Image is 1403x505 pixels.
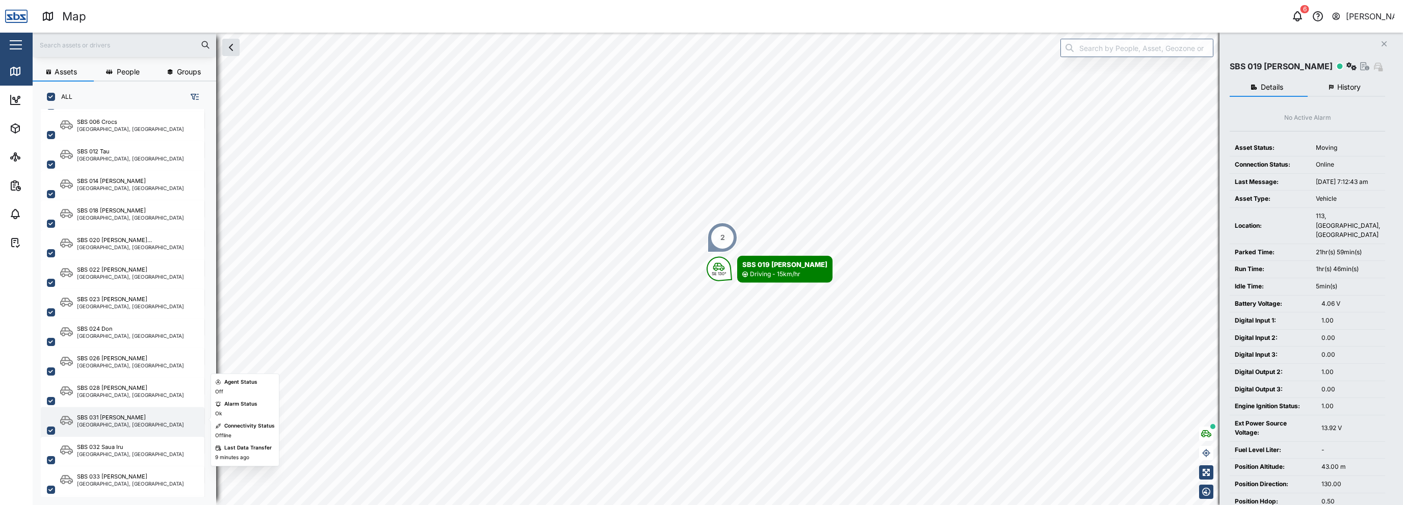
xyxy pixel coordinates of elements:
[27,151,51,163] div: Sites
[41,109,216,497] div: grid
[77,177,146,185] div: SBS 014 [PERSON_NAME]
[77,147,110,156] div: SBS 012 Tau
[742,259,827,270] div: SBS 019 [PERSON_NAME]
[77,481,184,486] div: [GEOGRAPHIC_DATA], [GEOGRAPHIC_DATA]
[224,444,272,452] div: Last Data Transfer
[1346,10,1395,23] div: [PERSON_NAME]
[1321,445,1380,455] div: -
[1235,445,1311,455] div: Fuel Level Liter:
[1235,402,1311,411] div: Engine Ignition Status:
[750,270,800,279] div: Driving - 15km/hr
[1321,423,1380,433] div: 13.92 V
[77,392,184,397] div: [GEOGRAPHIC_DATA], [GEOGRAPHIC_DATA]
[215,432,231,440] div: Offline
[77,126,184,131] div: [GEOGRAPHIC_DATA], [GEOGRAPHIC_DATA]
[1316,211,1380,240] div: 113, [GEOGRAPHIC_DATA], [GEOGRAPHIC_DATA]
[1321,462,1380,472] div: 43.00 m
[77,295,147,304] div: SBS 023 [PERSON_NAME]
[1230,60,1333,73] div: SBS 019 [PERSON_NAME]
[1321,333,1380,343] div: 0.00
[27,123,58,134] div: Assets
[1316,160,1380,170] div: Online
[1337,84,1361,91] span: History
[1235,350,1311,360] div: Digital Input 3:
[1321,385,1380,394] div: 0.00
[77,156,184,161] div: [GEOGRAPHIC_DATA], [GEOGRAPHIC_DATA]
[77,185,184,191] div: [GEOGRAPHIC_DATA], [GEOGRAPHIC_DATA]
[1316,264,1380,274] div: 1hr(s) 46min(s)
[77,215,184,220] div: [GEOGRAPHIC_DATA], [GEOGRAPHIC_DATA]
[1316,282,1380,291] div: 5min(s)
[39,37,210,52] input: Search assets or drivers
[215,454,249,462] div: 9 minutes ago
[27,94,72,105] div: Dashboard
[77,443,123,451] div: SBS 032 Saua Iru
[27,237,55,248] div: Tasks
[1235,462,1311,472] div: Position Altitude:
[1235,248,1306,257] div: Parked Time:
[77,304,184,309] div: [GEOGRAPHIC_DATA], [GEOGRAPHIC_DATA]
[27,208,58,220] div: Alarms
[77,274,184,279] div: [GEOGRAPHIC_DATA], [GEOGRAPHIC_DATA]
[1284,113,1331,123] div: No Active Alarm
[77,451,184,457] div: [GEOGRAPHIC_DATA], [GEOGRAPHIC_DATA]
[707,256,833,283] div: Map marker
[1301,5,1309,13] div: 6
[1235,316,1311,326] div: Digital Input 1:
[215,410,222,418] div: Ok
[77,384,147,392] div: SBS 028 [PERSON_NAME]
[1235,264,1306,274] div: Run Time:
[1235,221,1306,231] div: Location:
[1235,385,1311,394] div: Digital Output 3:
[1321,350,1380,360] div: 0.00
[1235,282,1306,291] div: Idle Time:
[5,5,28,28] img: Main Logo
[33,33,1403,505] canvas: Map
[215,388,223,396] div: Off
[77,236,152,245] div: SBS 020 [PERSON_NAME]...
[1235,177,1306,187] div: Last Message:
[720,232,725,243] div: 2
[77,333,184,338] div: [GEOGRAPHIC_DATA], [GEOGRAPHIC_DATA]
[1321,402,1380,411] div: 1.00
[1235,333,1311,343] div: Digital Input 2:
[77,206,146,215] div: SBS 018 [PERSON_NAME]
[1235,419,1311,438] div: Ext Power Source Voltage:
[1060,39,1213,57] input: Search by People, Asset, Geozone or Place
[77,265,147,274] div: SBS 022 [PERSON_NAME]
[27,66,49,77] div: Map
[1321,299,1380,309] div: 4.06 V
[77,245,184,250] div: [GEOGRAPHIC_DATA], [GEOGRAPHIC_DATA]
[177,68,201,75] span: Groups
[1316,143,1380,153] div: Moving
[1316,194,1380,204] div: Vehicle
[77,363,184,368] div: [GEOGRAPHIC_DATA], [GEOGRAPHIC_DATA]
[62,8,86,25] div: Map
[1235,299,1311,309] div: Battery Voltage:
[55,93,72,101] label: ALL
[77,422,184,427] div: [GEOGRAPHIC_DATA], [GEOGRAPHIC_DATA]
[117,68,140,75] span: People
[77,472,147,481] div: SBS 033 [PERSON_NAME]
[77,325,113,333] div: SBS 024 Don
[1321,480,1380,489] div: 130.00
[224,378,257,386] div: Agent Status
[77,354,147,363] div: SBS 026 [PERSON_NAME]
[27,180,61,191] div: Reports
[77,413,146,422] div: SBS 031 [PERSON_NAME]
[1261,84,1283,91] span: Details
[1316,177,1380,187] div: [DATE] 7:12:43 am
[1235,480,1311,489] div: Position Direction:
[1235,367,1311,377] div: Digital Output 2:
[55,68,77,75] span: Assets
[712,272,726,276] div: SE 130°
[1321,367,1380,377] div: 1.00
[1321,316,1380,326] div: 1.00
[707,222,738,253] div: Map marker
[224,422,275,430] div: Connectivity Status
[1331,9,1395,23] button: [PERSON_NAME]
[1235,160,1306,170] div: Connection Status:
[1316,248,1380,257] div: 21hr(s) 59min(s)
[77,118,117,126] div: SBS 006 Crocs
[1235,194,1306,204] div: Asset Type:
